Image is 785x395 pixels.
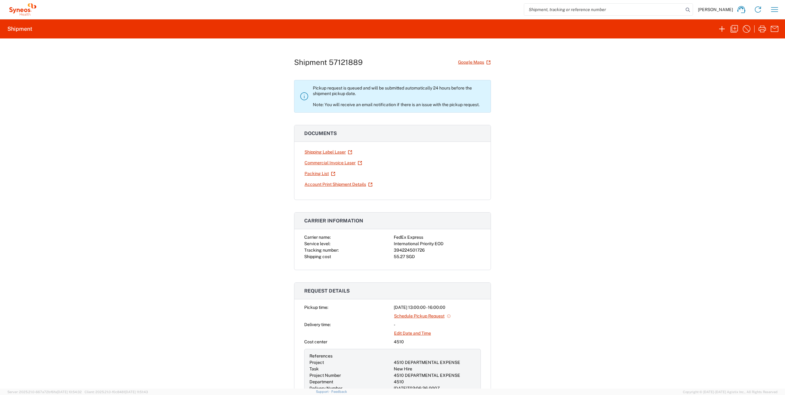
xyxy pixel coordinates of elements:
[394,253,481,260] div: 55.27 SGD
[394,366,476,372] div: New Hire
[394,328,431,339] a: Edit Date and Time
[313,85,486,107] p: Pickup request is queued and will be submitted automatically 24 hours before the shipment pickup ...
[394,339,481,345] div: 4510
[304,248,339,253] span: Tracking number:
[394,241,481,247] div: International Priority EOD
[394,321,481,328] div: -
[394,234,481,241] div: FedEx Express
[85,390,148,394] span: Client: 2025.21.0-f0c8481
[57,390,82,394] span: [DATE] 10:54:32
[304,235,331,240] span: Carrier name:
[7,390,82,394] span: Server: 2025.21.0-667a72bf6fa
[309,366,391,372] div: Task
[309,385,391,392] div: Delivery Number
[304,179,373,190] a: Account Print Shipment Details
[458,57,491,68] a: Google Maps
[394,372,476,379] div: 4510 DEPARTMENTAL EXPENSE
[331,390,347,393] a: Feedback
[304,241,330,246] span: Service level:
[304,288,350,294] span: Request details
[309,353,333,358] span: References
[304,168,336,179] a: Packing List
[7,25,32,33] h2: Shipment
[394,304,481,311] div: [DATE] 13:00:00 - 16:00:00
[304,130,337,136] span: Documents
[304,305,328,310] span: Pickup time:
[698,7,733,12] span: [PERSON_NAME]
[524,4,683,15] input: Shipment, tracking or reference number
[394,359,476,366] div: 4510 DEPARTMENTAL EXPENSE
[394,379,476,385] div: 4510
[394,247,481,253] div: 394224501726
[309,372,391,379] div: Project Number
[294,58,363,67] h1: Shipment 57121889
[304,322,331,327] span: Delivery time:
[394,311,451,321] a: Schedule Pickup Request
[304,218,363,224] span: Carrier information
[316,390,331,393] a: Support
[304,254,331,259] span: Shipping cost
[309,379,391,385] div: Department
[394,385,476,392] div: [DATE]T02:06:36.000Z
[683,389,778,395] span: Copyright © [DATE]-[DATE] Agistix Inc., All Rights Reserved
[304,158,362,168] a: Commercial Invoice Laser
[304,339,327,344] span: Cost center
[125,390,148,394] span: [DATE] 11:51:43
[304,147,353,158] a: Shipping Label Laser
[309,359,391,366] div: Project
